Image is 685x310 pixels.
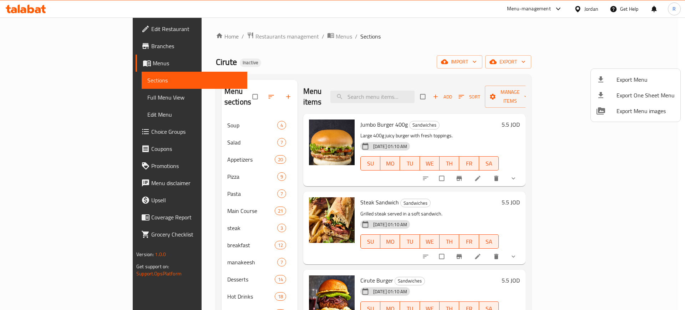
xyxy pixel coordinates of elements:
span: Export One Sheet Menu [616,91,675,100]
li: Export Menu images [591,103,680,119]
span: Export Menu [616,75,675,84]
span: Export Menu images [616,107,675,115]
li: Export menu items [591,72,680,87]
li: Export one sheet menu items [591,87,680,103]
